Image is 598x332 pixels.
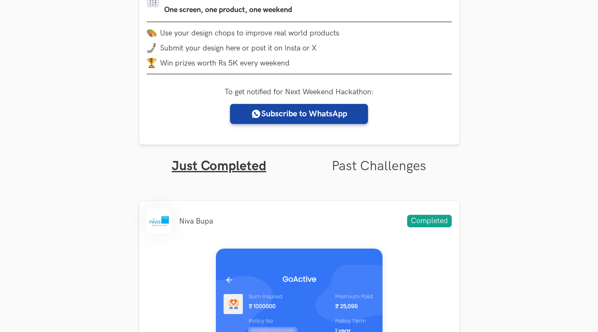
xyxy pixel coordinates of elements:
h3: One screen, one product, one weekend [164,4,295,16]
img: palette.png [147,28,157,38]
a: Past Challenges [332,158,426,174]
ul: Tabs Interface [139,145,459,174]
span: Submit your design here or post it on Insta or X [160,44,317,53]
li: Win prizes worth Rs 5K every weekend [147,58,452,68]
img: trophy.png [147,58,157,68]
li: Niva Bupa [179,217,213,226]
label: To get notified for Next Weekend Hackathon: [225,88,374,96]
img: mobile-in-hand.png [147,43,157,53]
li: Use your design chops to improve real world products [147,28,452,38]
a: Just Completed [172,158,266,174]
span: Completed [407,215,452,227]
a: Subscribe to WhatsApp [230,104,368,124]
